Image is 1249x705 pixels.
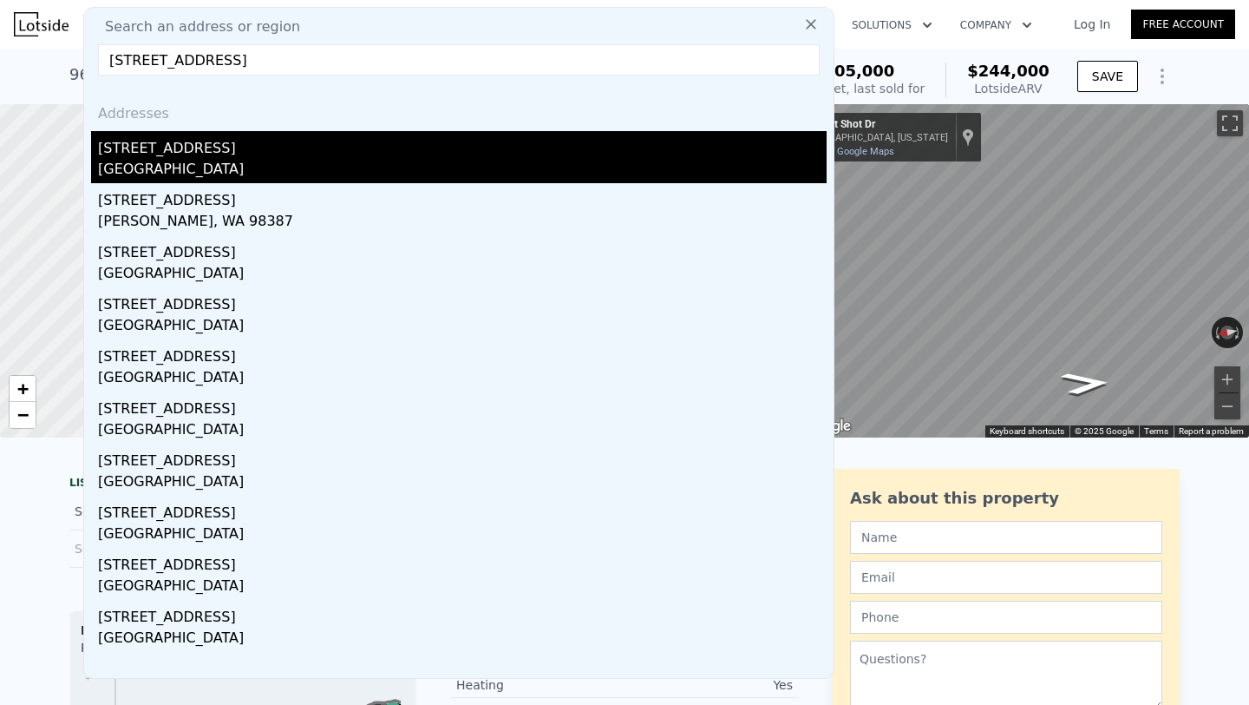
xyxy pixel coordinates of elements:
div: [GEOGRAPHIC_DATA] [98,419,827,444]
div: [GEOGRAPHIC_DATA] [98,263,827,287]
div: [GEOGRAPHIC_DATA] [98,315,827,339]
div: [STREET_ADDRESS] [98,339,827,367]
a: Show location on map [962,128,974,147]
div: [STREET_ADDRESS] [98,183,827,211]
path: Go South, Hot Shot Dr [1040,366,1132,400]
img: Lotside [14,12,69,36]
button: Keyboard shortcuts [990,425,1064,438]
div: Off Market, last sold for [782,80,925,97]
span: $244,000 [967,62,1050,80]
div: Heating [456,676,624,694]
div: [STREET_ADDRESS] [98,600,827,628]
div: [STREET_ADDRESS] [98,548,827,576]
a: Log In [1053,16,1131,33]
span: − [17,404,29,425]
div: [GEOGRAPHIC_DATA] [98,159,827,183]
div: [GEOGRAPHIC_DATA] [98,524,827,548]
a: Free Account [1131,10,1235,39]
button: Zoom out [1214,393,1240,419]
a: Zoom in [10,376,36,402]
div: [GEOGRAPHIC_DATA] [98,367,827,392]
button: Company [946,10,1046,41]
input: Name [850,521,1162,554]
div: [STREET_ADDRESS] [98,496,827,524]
div: Sold [75,500,229,523]
div: [STREET_ADDRESS] [98,444,827,471]
a: View on Google Maps [801,146,894,157]
div: [STREET_ADDRESS] [98,392,827,419]
div: Sold [75,537,229,560]
input: Email [850,561,1162,594]
div: 963 Hot Shot Dr , [GEOGRAPHIC_DATA] , TN 37042 [69,63,455,87]
div: LISTING & SALE HISTORY [69,476,416,493]
span: Search an address or region [91,16,300,37]
button: Show Options [1145,59,1180,94]
a: Zoom out [10,402,36,428]
button: Toggle fullscreen view [1217,110,1243,136]
div: Ask about this property [850,486,1162,511]
div: Map [794,104,1249,438]
button: Reset the view [1211,323,1244,342]
button: Rotate clockwise [1234,317,1244,348]
span: + [17,378,29,399]
div: [STREET_ADDRESS] [98,287,827,315]
div: Street View [794,104,1249,438]
tspan: $200 [84,669,111,682]
div: [GEOGRAPHIC_DATA] [98,628,827,652]
input: Phone [850,601,1162,634]
button: Solutions [838,10,946,41]
div: [STREET_ADDRESS] [98,235,827,263]
a: Report a problem [1179,426,1244,436]
a: Terms (opens in new tab) [1144,426,1168,436]
div: [STREET_ADDRESS] [98,131,827,159]
div: [GEOGRAPHIC_DATA], [US_STATE] [801,132,948,143]
div: [GEOGRAPHIC_DATA] [98,576,827,600]
div: Price per Square Foot [81,639,243,667]
input: Enter an address, city, region, neighborhood or zip code [98,44,820,76]
div: Houses Median Sale [81,622,405,639]
button: Rotate counterclockwise [1212,317,1221,348]
div: 901 Hot Shot Dr [801,118,948,132]
span: © 2025 Google [1075,426,1134,436]
div: Lotside ARV [967,80,1050,97]
div: [GEOGRAPHIC_DATA] [98,471,827,496]
button: SAVE [1077,61,1138,92]
div: [PERSON_NAME], WA 98387 [98,211,827,235]
div: Addresses [91,89,827,131]
button: Zoom in [1214,366,1240,392]
span: $105,000 [813,62,895,80]
div: Yes [624,676,793,694]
